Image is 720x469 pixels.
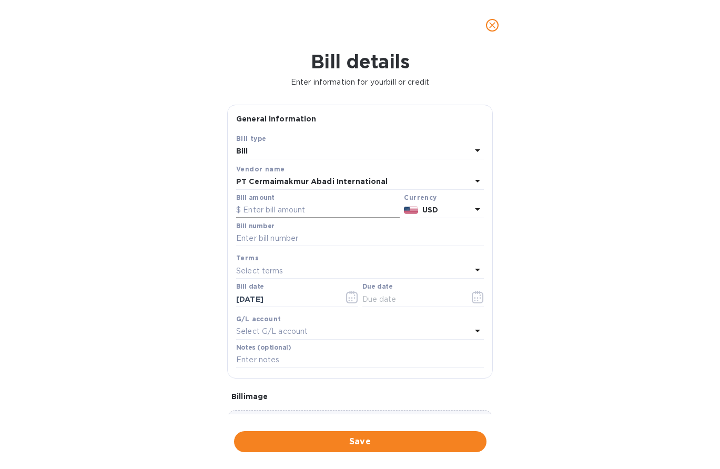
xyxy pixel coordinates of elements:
[480,13,505,38] button: close
[236,195,274,201] label: Bill amount
[236,326,308,337] p: Select G/L account
[8,50,712,73] h1: Bill details
[236,291,336,307] input: Select date
[231,391,489,402] p: Bill image
[236,202,400,218] input: $ Enter bill amount
[242,435,478,448] span: Save
[236,284,264,290] label: Bill date
[8,77,712,88] p: Enter information for your bill or credit
[236,231,484,247] input: Enter bill number
[404,207,418,214] img: USD
[404,193,437,201] b: Currency
[236,135,267,142] b: Bill type
[236,344,291,351] label: Notes (optional)
[236,223,274,229] label: Bill number
[236,254,259,262] b: Terms
[236,266,283,277] p: Select terms
[236,352,484,368] input: Enter notes
[236,177,388,186] b: PT Cermaimakmur Abadi International
[236,115,317,123] b: General information
[362,284,392,290] label: Due date
[362,291,462,307] input: Due date
[236,315,281,323] b: G/L account
[236,165,285,173] b: Vendor name
[234,431,486,452] button: Save
[422,206,438,214] b: USD
[236,147,248,155] b: Bill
